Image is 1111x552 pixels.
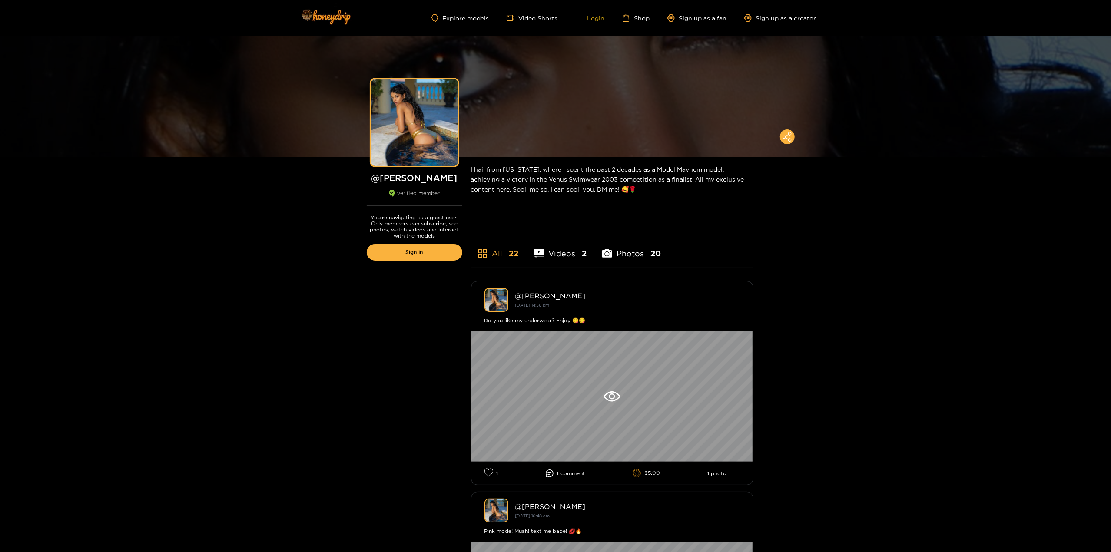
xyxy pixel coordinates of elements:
[367,244,462,261] a: Sign in
[602,228,661,268] li: Photos
[707,470,726,476] li: 1 photo
[471,228,519,268] li: All
[744,14,816,22] a: Sign up as a creator
[478,248,488,259] span: appstore
[515,303,550,307] small: [DATE] 14:56 pm
[484,499,508,522] img: alana
[515,292,740,300] div: @ [PERSON_NAME]
[650,248,661,259] span: 20
[667,14,727,22] a: Sign up as a fan
[471,157,753,201] div: I hail from [US_STATE], where I spent the past 2 decades as a Model Mayhem model, achieving a vic...
[484,527,740,535] div: Pink mode! Muah! text me babe! 💋🔥
[507,14,519,22] span: video-camera
[575,14,605,22] a: Login
[534,228,587,268] li: Videos
[431,14,489,22] a: Explore models
[367,172,462,183] h1: @ [PERSON_NAME]
[509,248,519,259] span: 22
[484,468,498,478] li: 1
[582,248,587,259] span: 2
[367,215,462,239] p: You're navigating as a guest user. Only members can subscribe, see photos, watch videos and inter...
[622,14,650,22] a: Shop
[507,14,558,22] a: Video Shorts
[484,288,508,312] img: alana
[561,470,585,476] span: comment
[515,513,550,518] small: [DATE] 10:48 am
[546,469,585,477] li: 1
[515,502,740,510] div: @ [PERSON_NAME]
[484,316,740,325] div: Do you like my underwear? Enjoy 😋😋
[367,190,462,206] div: verified member
[633,469,660,478] li: $5.00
